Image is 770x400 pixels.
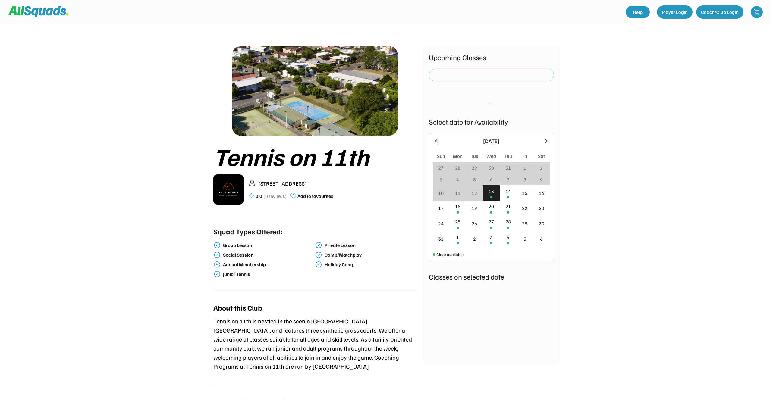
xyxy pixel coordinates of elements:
img: check-verified-01.svg [213,270,221,278]
div: 3 [440,176,442,183]
img: 1000017423.png [232,46,398,136]
img: check-verified-01.svg [315,261,322,268]
div: 29 [522,220,527,227]
div: 5 [473,176,476,183]
div: Add to favourites [297,192,333,200]
div: Upcoming Classes [429,52,554,63]
div: 23 [539,205,544,212]
div: 18 [455,203,460,210]
div: [STREET_ADDRESS] [259,180,417,188]
div: Private Lesson [325,242,416,248]
div: 13 [489,188,494,195]
div: 4 [456,176,459,183]
div: Class available [436,251,464,258]
div: 0.0 [256,192,262,200]
div: 12 [472,189,477,197]
button: Coach/Club Login [696,5,743,19]
div: Wed [486,152,496,160]
div: Classes on selected date [429,271,554,282]
div: Sat [538,152,545,160]
img: check-verified-01.svg [315,251,322,258]
img: Squad%20Logo.svg [8,6,69,17]
div: 24 [438,220,444,227]
div: 30 [489,164,494,171]
div: Squad Types Offered: [213,226,283,237]
div: 6 [540,235,543,242]
div: Mon [453,152,463,160]
div: (0 reviews) [263,192,287,200]
img: check-verified-01.svg [213,251,221,258]
div: Thu [504,152,512,160]
div: Fri [522,152,527,160]
div: 6 [490,176,492,183]
button: Player Login [657,5,693,19]
div: [DATE] [443,137,540,145]
div: Tennis on 11th [213,143,417,170]
img: check-verified-01.svg [213,261,221,268]
div: Group Lesson [223,242,314,248]
img: check-verified-01.svg [315,242,322,249]
div: 30 [539,220,544,227]
div: 16 [539,189,544,197]
div: 25 [455,218,460,225]
div: Sun [437,152,445,160]
div: 15 [522,189,527,197]
img: check-verified-01.svg [213,242,221,249]
img: IMG_2979.png [213,174,244,205]
div: 17 [438,205,444,212]
div: 7 [507,176,509,183]
div: 4 [507,233,509,241]
div: Select date for Availability [429,116,554,127]
div: 28 [505,218,511,225]
div: 2 [473,235,476,242]
div: 21 [505,203,511,210]
div: Junior Tennis [223,271,314,277]
div: 1 [456,233,459,241]
div: 3 [490,233,492,241]
div: 1 [523,164,526,171]
div: Tennis on 11th is nestled in the scenic [GEOGRAPHIC_DATA], [GEOGRAPHIC_DATA], and features three ... [213,317,417,371]
div: 31 [505,164,511,171]
div: 28 [455,164,460,171]
div: About this Club [213,302,262,313]
div: Tue [471,152,478,160]
div: 27 [489,218,494,225]
div: 31 [438,235,444,242]
div: 27 [438,164,444,171]
div: 10 [438,189,444,197]
div: 22 [522,205,527,212]
div: 29 [472,164,477,171]
div: Annual Membership [223,262,314,267]
div: 9 [540,176,543,183]
div: 11 [455,189,460,197]
div: 14 [505,188,511,195]
div: 8 [523,176,526,183]
div: 20 [489,203,494,210]
div: 5 [523,235,526,242]
a: Help [626,6,650,18]
div: Social Session [223,252,314,258]
div: Comp/Matchplay [325,252,416,258]
img: shopping-cart-01%20%281%29.svg [754,9,760,15]
div: 2 [540,164,543,171]
div: 19 [472,205,477,212]
div: 26 [472,220,477,227]
div: Holiday Camp [325,262,416,267]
